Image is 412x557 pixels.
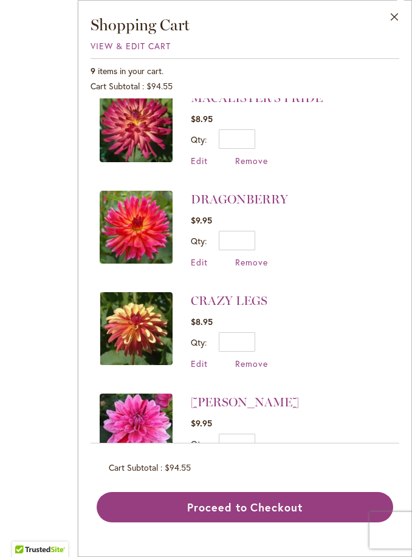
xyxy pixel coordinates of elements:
a: Edit [191,256,208,268]
label: Qty [191,337,207,348]
span: $8.95 [191,316,213,327]
label: Qty [191,134,207,145]
span: $8.95 [191,113,213,125]
a: [PERSON_NAME] [191,395,299,409]
span: 9 [91,65,95,77]
span: Cart Subtotal [91,80,140,92]
button: Proceed to Checkout [97,492,393,522]
a: View & Edit Cart [91,40,171,52]
img: CRAZY LEGS [100,292,173,365]
span: items in your cart. [98,65,163,77]
span: Shopping Cart [91,15,190,35]
a: Remove [235,256,268,268]
a: DRAGONBERRY [100,191,173,268]
a: Remove [235,358,268,369]
span: $9.95 [191,417,212,429]
span: Cart Subtotal [109,462,158,473]
iframe: Launch Accessibility Center [9,514,43,548]
a: CHA CHING [100,394,173,471]
img: DRAGONBERRY [100,191,173,264]
label: Qty [191,438,207,449]
img: MACALISTER'S PRIDE [100,89,173,162]
span: $94.55 [146,80,173,92]
img: CHA CHING [100,394,173,466]
a: Remove [235,155,268,166]
a: MACALISTER'S PRIDE [100,89,173,166]
a: CRAZY LEGS [191,293,267,308]
a: DRAGONBERRY [191,192,288,207]
a: Edit [191,358,208,369]
a: Edit [191,155,208,166]
a: CRAZY LEGS [100,292,173,369]
span: $94.55 [165,462,191,473]
span: $9.95 [191,214,212,226]
label: Qty [191,235,207,247]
